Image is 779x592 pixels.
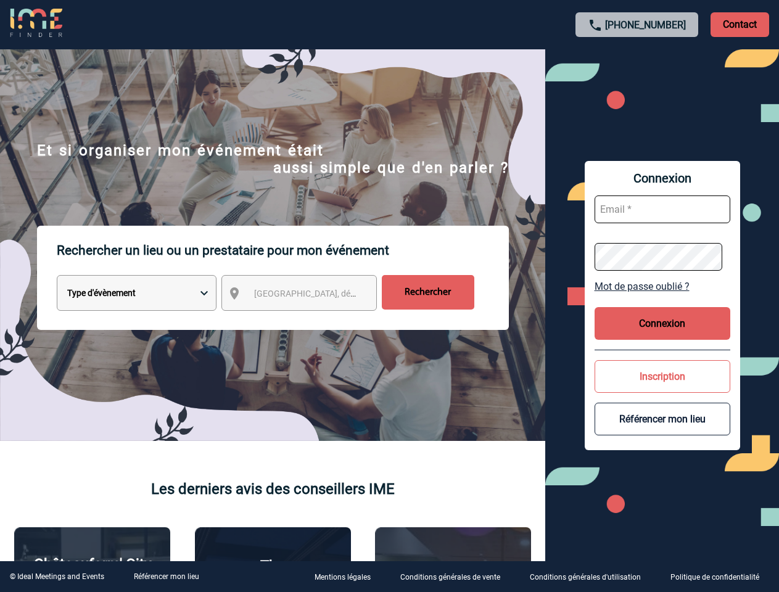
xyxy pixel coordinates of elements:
p: Rechercher un lieu ou un prestataire pour mon événement [57,226,509,275]
button: Référencer mon lieu [595,403,730,435]
a: Politique de confidentialité [661,571,779,583]
span: [GEOGRAPHIC_DATA], département, région... [254,289,426,298]
input: Rechercher [382,275,474,310]
p: Politique de confidentialité [670,573,759,582]
p: Châteauform' City [GEOGRAPHIC_DATA] [21,556,163,590]
a: Conditions générales d'utilisation [520,571,661,583]
a: Conditions générales de vente [390,571,520,583]
input: Email * [595,195,730,223]
button: Connexion [595,307,730,340]
a: Mentions légales [305,571,390,583]
span: Connexion [595,171,730,186]
p: Mentions légales [315,573,371,582]
p: Agence 2ISD [411,559,495,576]
button: Inscription [595,360,730,393]
a: Mot de passe oublié ? [595,281,730,292]
img: call-24-px.png [588,18,603,33]
div: © Ideal Meetings and Events [10,572,104,581]
p: Conditions générales d'utilisation [530,573,641,582]
a: Référencer mon lieu [134,572,199,581]
p: The [GEOGRAPHIC_DATA] [202,557,344,592]
p: Contact [711,12,769,37]
a: [PHONE_NUMBER] [605,19,686,31]
p: Conditions générales de vente [400,573,500,582]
